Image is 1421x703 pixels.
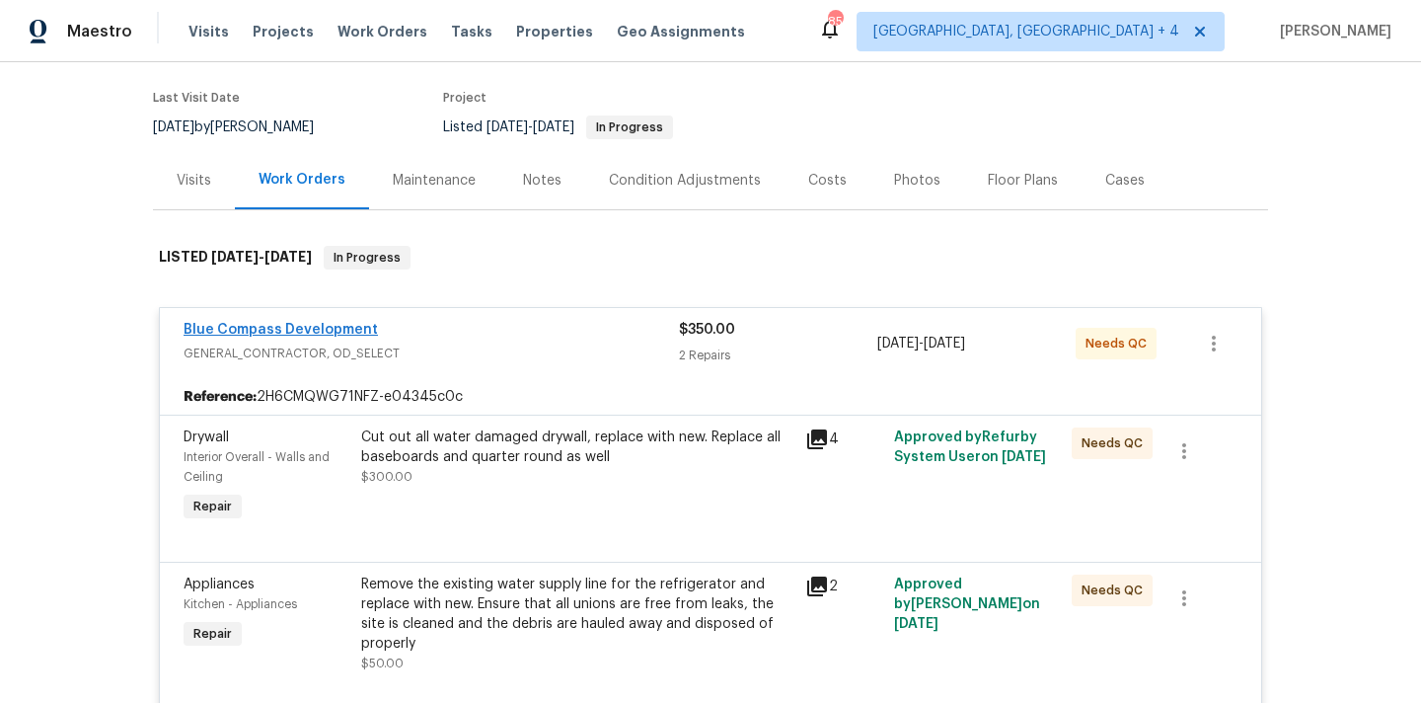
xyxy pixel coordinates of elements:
[877,334,965,353] span: -
[361,428,793,467] div: Cut out all water damaged drywall, replace with new. Replace all baseboards and quarter round as ...
[443,120,673,134] span: Listed
[894,617,938,631] span: [DATE]
[186,624,240,644] span: Repair
[67,22,132,41] span: Maestro
[1085,334,1155,353] span: Needs QC
[877,337,919,351] span: [DATE]
[443,92,486,104] span: Project
[184,598,297,610] span: Kitchen - Appliances
[211,250,259,264] span: [DATE]
[523,171,561,191] div: Notes
[894,171,940,191] div: Photos
[184,344,679,363] span: GENERAL_CONTRACTOR, OD_SELECT
[159,246,312,270] h6: LISTED
[805,575,882,598] div: 2
[253,22,314,41] span: Projects
[177,171,211,191] div: Visits
[617,22,745,41] span: Geo Assignments
[588,121,671,133] span: In Progress
[451,25,492,39] span: Tasks
[1082,581,1151,600] span: Needs QC
[808,171,847,191] div: Costs
[153,116,337,139] div: by [PERSON_NAME]
[259,170,345,190] div: Work Orders
[1082,433,1151,453] span: Needs QC
[486,120,528,134] span: [DATE]
[805,428,882,451] div: 4
[609,171,761,191] div: Condition Adjustments
[679,346,877,365] div: 2 Repairs
[988,171,1058,191] div: Floor Plans
[184,451,330,483] span: Interior Overall - Walls and Ceiling
[186,497,240,516] span: Repair
[326,248,409,268] span: In Progress
[160,379,1261,415] div: 2H6CMQWG71NFZ-e04345c0c
[184,430,229,444] span: Drywall
[486,120,574,134] span: -
[361,575,793,654] div: Remove the existing water supply line for the refrigerator and replace with new. Ensure that all ...
[184,323,378,337] a: Blue Compass Development
[679,323,735,337] span: $350.00
[828,12,842,32] div: 85
[361,471,412,483] span: $300.00
[337,22,427,41] span: Work Orders
[153,226,1268,289] div: LISTED [DATE]-[DATE]In Progress
[211,250,312,264] span: -
[153,92,240,104] span: Last Visit Date
[1002,450,1046,464] span: [DATE]
[924,337,965,351] span: [DATE]
[393,171,476,191] div: Maintenance
[1272,22,1391,41] span: [PERSON_NAME]
[1105,171,1145,191] div: Cases
[361,658,404,669] span: $50.00
[533,120,574,134] span: [DATE]
[264,250,312,264] span: [DATE]
[153,120,194,134] span: [DATE]
[516,22,593,41] span: Properties
[894,578,1040,631] span: Approved by [PERSON_NAME] on
[188,22,229,41] span: Visits
[873,22,1179,41] span: [GEOGRAPHIC_DATA], [GEOGRAPHIC_DATA] + 4
[184,578,255,591] span: Appliances
[184,387,257,407] b: Reference:
[894,430,1046,464] span: Approved by Refurby System User on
